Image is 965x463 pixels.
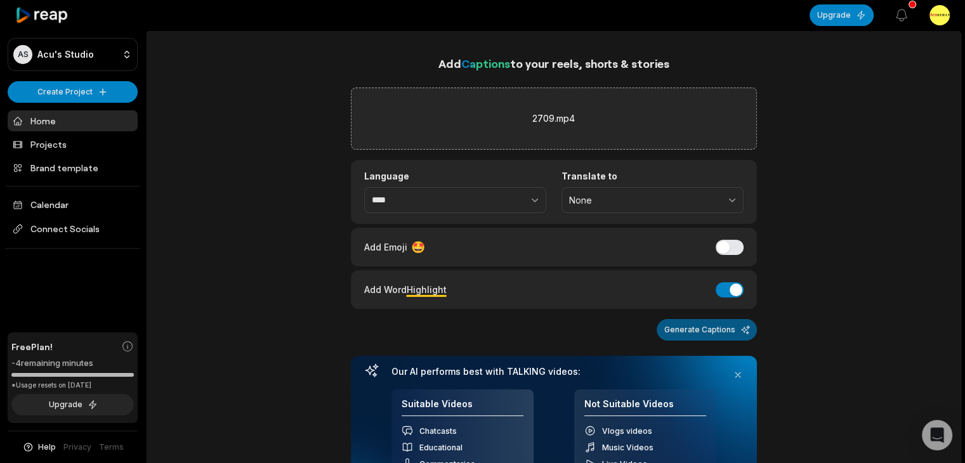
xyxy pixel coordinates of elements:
[569,195,718,206] span: None
[364,240,407,254] span: Add Emoji
[561,171,744,182] label: Translate to
[561,187,744,214] button: None
[922,420,952,450] div: Open Intercom Messenger
[407,284,447,295] span: Highlight
[584,398,706,417] h4: Not Suitable Videos
[37,49,94,60] p: Acu's Studio
[11,381,134,390] div: *Usage resets on [DATE]
[99,441,124,453] a: Terms
[419,443,463,452] span: Educational
[810,4,874,26] button: Upgrade
[8,194,138,215] a: Calendar
[8,157,138,178] a: Brand template
[22,441,56,453] button: Help
[391,366,716,377] h3: Our AI performs best with TALKING videos:
[657,319,757,341] button: Generate Captions
[11,340,53,353] span: Free Plan!
[602,443,653,452] span: Music Videos
[402,398,523,417] h4: Suitable Videos
[8,218,138,240] span: Connect Socials
[532,111,575,126] label: 2709.mp4
[364,171,546,182] label: Language
[8,134,138,155] a: Projects
[11,394,134,415] button: Upgrade
[411,238,425,256] span: 🤩
[13,45,32,64] div: AS
[419,426,457,436] span: Chatcasts
[8,81,138,103] button: Create Project
[63,441,91,453] a: Privacy
[602,426,652,436] span: Vlogs videos
[11,357,134,370] div: -4 remaining minutes
[351,55,757,72] h1: Add to your reels, shorts & stories
[38,441,56,453] span: Help
[461,56,510,70] span: Captions
[364,281,447,298] div: Add Word
[8,110,138,131] a: Home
